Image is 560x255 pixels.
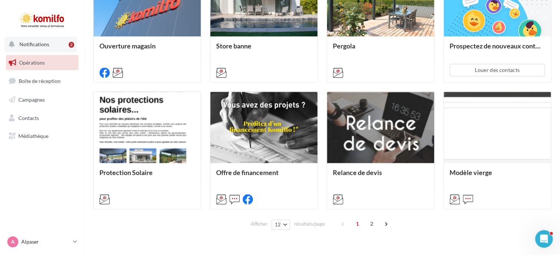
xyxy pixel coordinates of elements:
[99,169,195,183] div: Protection Solaire
[251,221,268,227] span: Afficher
[4,110,80,126] a: Contacts
[352,218,363,230] span: 1
[450,64,545,76] button: Louer des contacts
[366,218,378,230] span: 2
[69,42,74,48] div: 2
[535,230,553,248] iframe: Intercom live chat
[99,42,195,57] div: Ouverture magasin
[11,238,15,245] span: A
[19,41,49,47] span: Notifications
[18,114,39,121] span: Contacts
[19,59,45,66] span: Opérations
[4,55,80,70] a: Opérations
[4,92,80,108] a: Campagnes
[4,128,80,144] a: Médiathèque
[4,37,77,52] button: Notifications 2
[333,169,428,183] div: Relance de devis
[21,238,70,245] p: Alpaser
[450,169,545,183] div: Modèle vierge
[333,42,428,57] div: Pergola
[272,219,290,230] button: 12
[4,73,80,89] a: Boîte de réception
[216,169,312,183] div: Offre de financement
[18,96,45,103] span: Campagnes
[216,42,312,57] div: Store banne
[19,78,61,84] span: Boîte de réception
[275,222,281,227] span: 12
[294,221,324,227] span: résultats/page
[450,42,545,57] div: Prospectez de nouveaux contacts
[18,133,48,139] span: Médiathèque
[6,235,79,249] a: A Alpaser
